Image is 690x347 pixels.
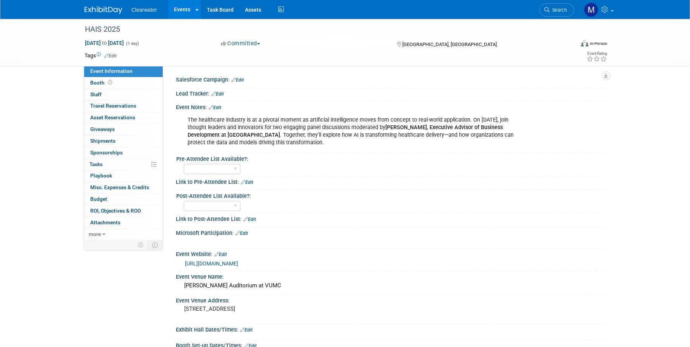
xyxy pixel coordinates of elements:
[184,305,347,312] pre: [STREET_ADDRESS]
[209,105,221,110] a: Edit
[90,173,112,179] span: Playbook
[84,194,163,205] a: Budget
[125,41,139,46] span: (1 day)
[90,138,116,144] span: Shipments
[104,53,117,59] a: Edit
[90,196,107,202] span: Budget
[176,248,605,258] div: Event Website:
[90,150,123,156] span: Sponsorships
[89,231,101,237] span: more
[84,89,163,100] a: Staff
[84,136,163,147] a: Shipments
[218,40,263,48] button: Committed
[90,91,102,97] span: Staff
[84,205,163,217] a: ROI, Objectives & ROO
[84,124,163,135] a: Giveaways
[85,6,122,14] img: ExhibitDay
[90,219,120,225] span: Attachments
[176,102,605,111] div: Event Notes:
[211,91,224,97] a: Edit
[176,227,605,237] div: Microsoft Participation:
[84,217,163,228] a: Attachments
[84,170,163,182] a: Playbook
[90,103,136,109] span: Travel Reservations
[539,3,574,17] a: Search
[84,159,163,170] a: Tasks
[84,182,163,193] a: Misc. Expenses & Credits
[188,124,503,138] b: [PERSON_NAME], Executive Advisor of Business Development at [GEOGRAPHIC_DATA]
[185,261,238,267] a: [URL][DOMAIN_NAME]
[84,77,163,89] a: Booth
[134,240,148,250] td: Personalize Event Tab Strip
[90,80,114,86] span: Booth
[587,52,607,56] div: Event Rating
[176,153,602,163] div: Pre-Attendee List Available?:
[176,295,605,304] div: Event Venue Address:
[176,190,602,200] div: Post-Attendee List Available?:
[550,7,567,13] span: Search
[176,324,605,334] div: Exhibit Hall Dates/Times:
[402,42,497,47] span: [GEOGRAPHIC_DATA], [GEOGRAPHIC_DATA]
[176,88,605,98] div: Lead Tracker:
[84,147,163,159] a: Sponsorships
[240,327,253,333] a: Edit
[90,126,115,132] span: Giveaways
[182,113,522,150] div: The healthcare industry is at a pivotal moment as artificial intelligence moves from concept to r...
[89,161,103,167] span: Tasks
[231,77,244,83] a: Edit
[584,3,598,17] img: Monica Pastor
[90,114,135,120] span: Asset Reservations
[84,112,163,123] a: Asset Reservations
[84,229,163,240] a: more
[90,68,132,74] span: Event Information
[84,66,163,77] a: Event Information
[241,180,253,185] a: Edit
[101,40,108,46] span: to
[182,280,600,291] div: [PERSON_NAME] Auditorium at VUMC
[176,176,605,186] div: Link to Pre-Attendee List:
[590,41,607,46] div: In-Person
[176,271,605,281] div: Event Venue Name:
[243,217,256,222] a: Edit
[176,74,605,84] div: Salesforce Campaign:
[148,240,163,250] td: Toggle Event Tabs
[131,7,157,13] span: Clearwater
[82,23,563,36] div: HAIS 2025
[85,52,117,59] td: Tags
[236,231,248,236] a: Edit
[530,39,607,51] div: Event Format
[106,80,114,85] span: Booth not reserved yet
[84,100,163,112] a: Travel Reservations
[90,208,141,214] span: ROI, Objectives & ROO
[214,252,227,257] a: Edit
[85,40,124,46] span: [DATE] [DATE]
[90,184,149,190] span: Misc. Expenses & Credits
[581,40,588,46] img: Format-Inperson.png
[176,213,605,223] div: Link to Post-Attendee List:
